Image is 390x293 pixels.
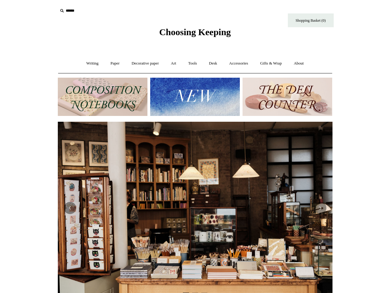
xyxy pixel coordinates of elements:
[159,32,231,36] a: Choosing Keeping
[288,55,309,72] a: About
[224,55,254,72] a: Accessories
[203,55,223,72] a: Desk
[81,55,104,72] a: Writing
[288,13,334,27] a: Shopping Basket (0)
[58,78,147,116] img: 202302 Composition ledgers.jpg__PID:69722ee6-fa44-49dd-a067-31375e5d54ec
[183,55,202,72] a: Tools
[150,78,240,116] img: New.jpg__PID:f73bdf93-380a-4a35-bcfe-7823039498e1
[159,27,231,37] span: Choosing Keeping
[105,55,125,72] a: Paper
[64,202,76,214] button: Previous
[126,55,164,72] a: Decorative paper
[254,55,287,72] a: Gifts & Wrap
[165,55,182,72] a: Art
[314,202,326,214] button: Next
[243,78,332,116] img: The Deli Counter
